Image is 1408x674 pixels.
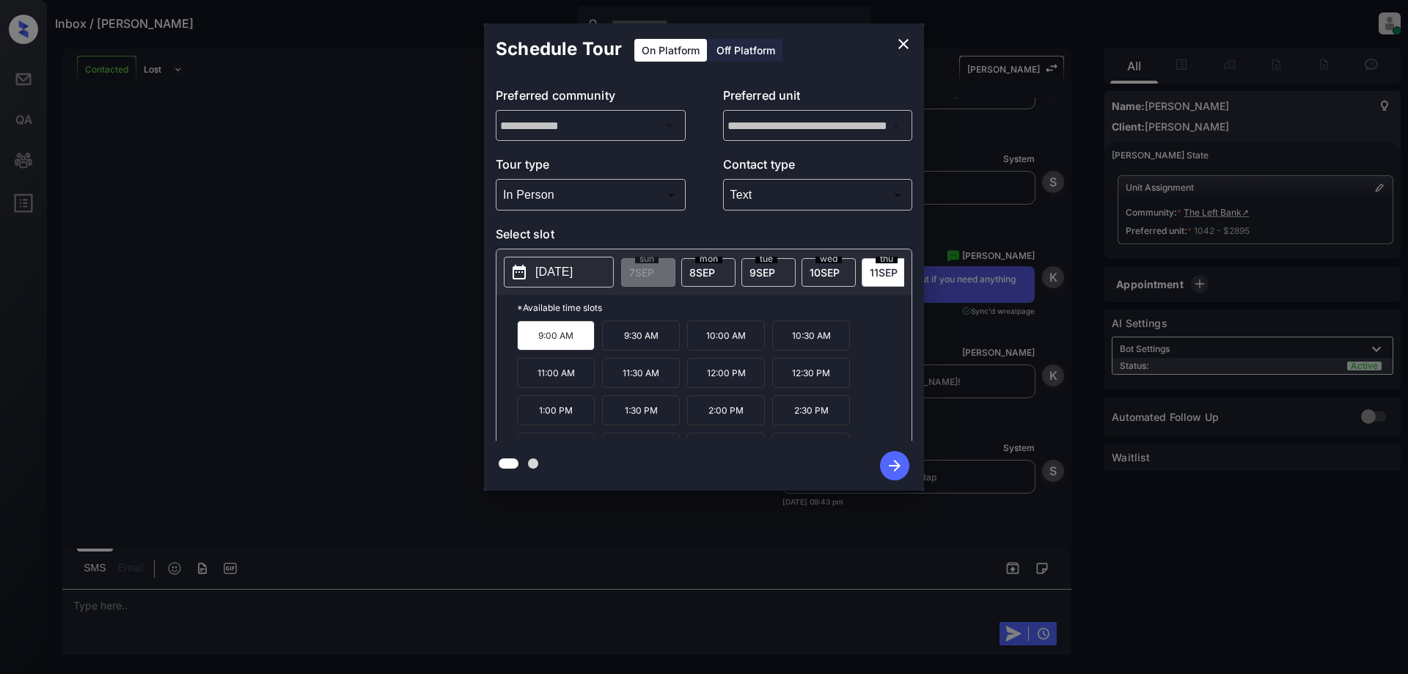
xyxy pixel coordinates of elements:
p: 11:00 AM [517,358,595,388]
span: 8 SEP [689,266,715,279]
p: 9:00 AM [517,320,595,351]
p: 10:00 AM [687,320,765,351]
span: 9 SEP [749,266,775,279]
button: close [889,29,918,59]
p: 12:00 PM [687,358,765,388]
p: Preferred community [496,87,686,110]
p: 9:30 AM [602,320,680,351]
h2: Schedule Tour [484,23,634,75]
p: 10:30 AM [772,320,850,351]
div: Off Platform [709,39,782,62]
span: 10 SEP [810,266,840,279]
div: On Platform [634,39,707,62]
button: btn-next [871,447,918,485]
span: thu [876,254,898,263]
div: date-select [802,258,856,287]
p: 1:30 PM [602,395,680,425]
p: Contact type [723,155,913,179]
p: 2:30 PM [772,395,850,425]
p: [DATE] [535,263,573,281]
p: *Available time slots [517,295,912,320]
span: wed [815,254,842,263]
span: mon [695,254,722,263]
p: Select slot [496,225,912,249]
span: 11 SEP [870,266,898,279]
p: 3:30 PM [602,433,680,463]
div: Text [727,183,909,207]
span: tue [755,254,777,263]
p: 11:30 AM [602,358,680,388]
div: In Person [499,183,682,207]
p: 12:30 PM [772,358,850,388]
p: 4:00 PM [687,433,765,463]
div: date-select [681,258,736,287]
div: date-select [862,258,916,287]
div: date-select [741,258,796,287]
p: Tour type [496,155,686,179]
button: [DATE] [504,257,614,287]
p: 2:00 PM [687,395,765,425]
p: 3:00 PM [517,433,595,463]
p: 4:30 PM [772,433,850,463]
p: 1:00 PM [517,395,595,425]
p: Preferred unit [723,87,913,110]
